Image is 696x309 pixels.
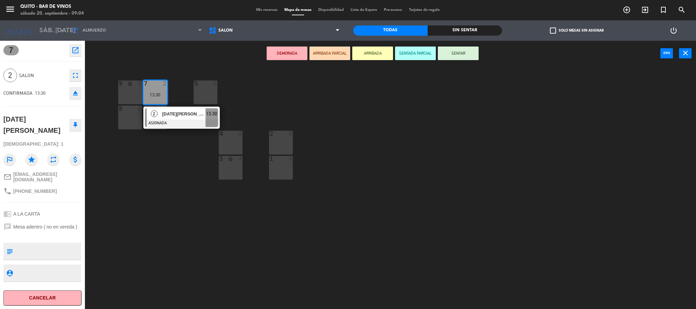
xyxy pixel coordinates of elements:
div: 8 [213,80,217,87]
div: [DEMOGRAPHIC_DATA]: 1 [3,138,82,150]
span: A LA CARTA [13,211,40,217]
span: check_box_outline_blank [550,28,556,34]
button: DEMORADA [267,47,307,60]
div: 5 [138,80,142,87]
i: lock [152,106,158,111]
button: ARRIBADA [352,47,393,60]
span: 13:30 [35,90,46,96]
i: phone [3,187,12,195]
button: close [679,48,692,58]
div: [DATE][PERSON_NAME] [3,114,69,136]
i: search [678,6,686,14]
span: [PHONE_NUMBER] [13,188,57,194]
div: Todas [353,25,428,36]
span: Mis reservas [253,8,281,12]
i: exit_to_app [641,6,649,14]
i: power_input [663,49,671,57]
button: power_input [660,48,673,58]
i: star [25,153,38,166]
div: Sin sentar [428,25,502,36]
i: close [681,49,690,57]
span: SALON [19,72,66,79]
i: fullscreen [71,71,79,79]
button: open_in_new [69,44,82,56]
span: Disponibilidad [315,8,347,12]
button: eject [69,87,82,99]
i: add_circle_outline [623,6,631,14]
div: 4 [238,156,243,162]
div: 2 [163,80,167,87]
span: Pre-acceso [380,8,406,12]
span: 2 [151,110,158,117]
i: power_settings_new [670,26,678,35]
i: repeat [47,153,59,166]
i: person_pin [6,269,13,277]
div: Quito - Bar de Vinos [20,3,84,10]
div: 4 [238,131,243,137]
i: chrome_reader_mode [3,210,12,218]
button: SENTADA PARCIAL [395,47,436,60]
div: sábado 20. septiembre - 09:04 [20,10,84,17]
button: SENTAR [438,47,479,60]
i: open_in_new [71,46,79,54]
i: lock [228,156,233,162]
button: ARRIBADA PARCIAL [309,47,350,60]
label: Solo mesas sin asignar [550,28,604,34]
button: fullscreen [69,69,82,81]
div: 4 [289,156,293,162]
div: 4 [289,131,293,137]
i: arrow_drop_down [58,26,66,35]
span: Almuerzo [83,28,106,33]
div: 4 [219,131,220,137]
div: 3 [219,156,220,162]
div: 13:30 [143,92,167,97]
span: Mesa adentro ( no en vereda ) [13,224,77,230]
span: 7 [3,45,19,55]
span: Lista de Espera [347,8,380,12]
span: 13:30 [206,110,217,118]
div: 4 [163,106,167,112]
span: Tarjetas de regalo [406,8,443,12]
div: 5 [194,80,195,87]
span: CONFIRMADA [3,90,33,96]
span: [EMAIL_ADDRESS][DOMAIN_NAME] [13,171,82,182]
a: mail_outline[EMAIL_ADDRESS][DOMAIN_NAME] [3,171,82,182]
button: Cancelar [3,290,82,306]
i: menu [5,4,15,14]
span: Mapa de mesas [281,8,315,12]
span: SALON [218,28,233,33]
i: chat [3,223,12,231]
i: subject [6,248,13,255]
i: lock [127,80,133,86]
button: menu [5,4,15,17]
span: 2 [3,69,17,82]
span: [DATE][PERSON_NAME] [162,110,206,117]
i: mail_outline [3,173,12,181]
div: 6 [138,106,142,112]
i: turned_in_not [659,6,667,14]
i: outlined_flag [3,153,16,166]
i: attach_money [69,153,82,166]
i: eject [71,89,79,97]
